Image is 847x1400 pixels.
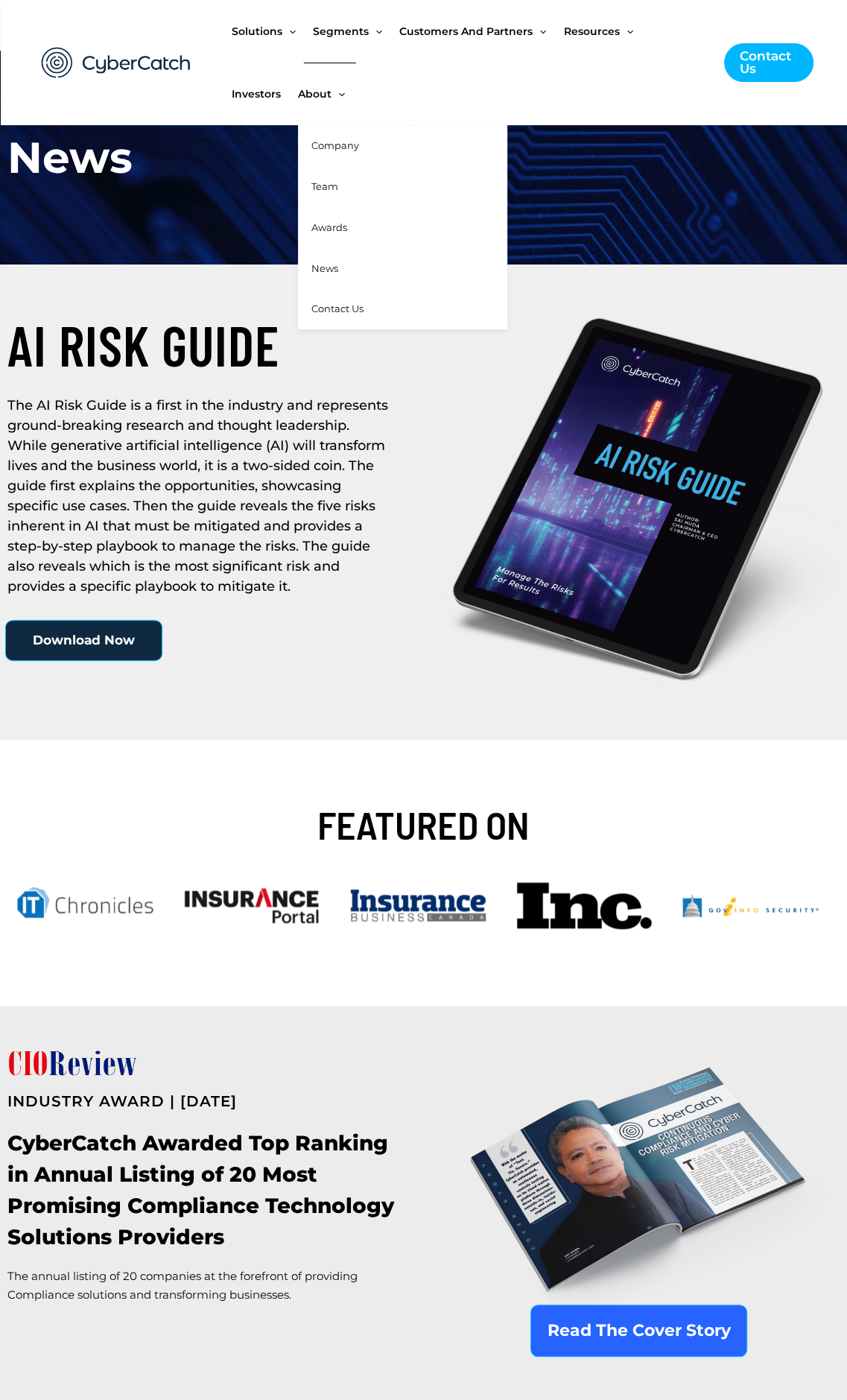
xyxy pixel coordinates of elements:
span: Contact Us [311,303,364,314]
span: Download Now [33,634,135,647]
h2: FEATURED ON [7,799,840,850]
span: Awards [311,221,347,233]
img: cr-logo [7,1051,139,1075]
a: Team [298,166,507,207]
a: Read The Cover Story [530,1305,747,1357]
p: The annual listing of 20 companies at the forefront of providing Compliance solutions and transfo... [7,1267,416,1305]
img: InsurancePortal [174,865,340,947]
div: 24 / 42 [507,865,673,947]
span: About [298,63,331,125]
span: News [311,262,338,274]
a: News [298,248,507,289]
span: Read The Cover Story [548,1323,731,1339]
h2: AI RISK GUIDE [7,309,416,381]
div: Image Carousel [7,865,840,947]
a: Download Now [5,620,162,661]
span: Menu Toggle [331,63,345,125]
h2: CyberCatch Awarded Top Ranking in Annual Listing of 20 Most Promising Compliance Technology Solut... [7,1127,402,1252]
h1: News [7,125,347,190]
a: Company [298,125,507,166]
a: Contact Us [724,43,813,82]
a: Awards [298,207,507,248]
span: Team [311,180,338,192]
div: 22 / 42 [174,865,340,947]
img: Inc [507,865,673,947]
a: Investors [232,63,298,125]
img: InsuranceBusinessCan [340,865,507,947]
img: ITChronicles [7,865,174,947]
div: 21 / 42 [7,865,174,947]
span: Investors [232,63,281,125]
img: CyberCatch [27,32,206,94]
h2: INDUSTRY AWARD | [DATE] [7,1090,402,1112]
h2: The AI Risk Guide is a first in the industry and represents ground-breaking research and thought ... [7,396,390,597]
div: 23 / 42 [340,865,507,947]
a: Contact Us [298,288,507,329]
span: Company [311,139,359,151]
img: GovInfo [673,865,839,947]
div: 25 / 42 [673,865,839,947]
